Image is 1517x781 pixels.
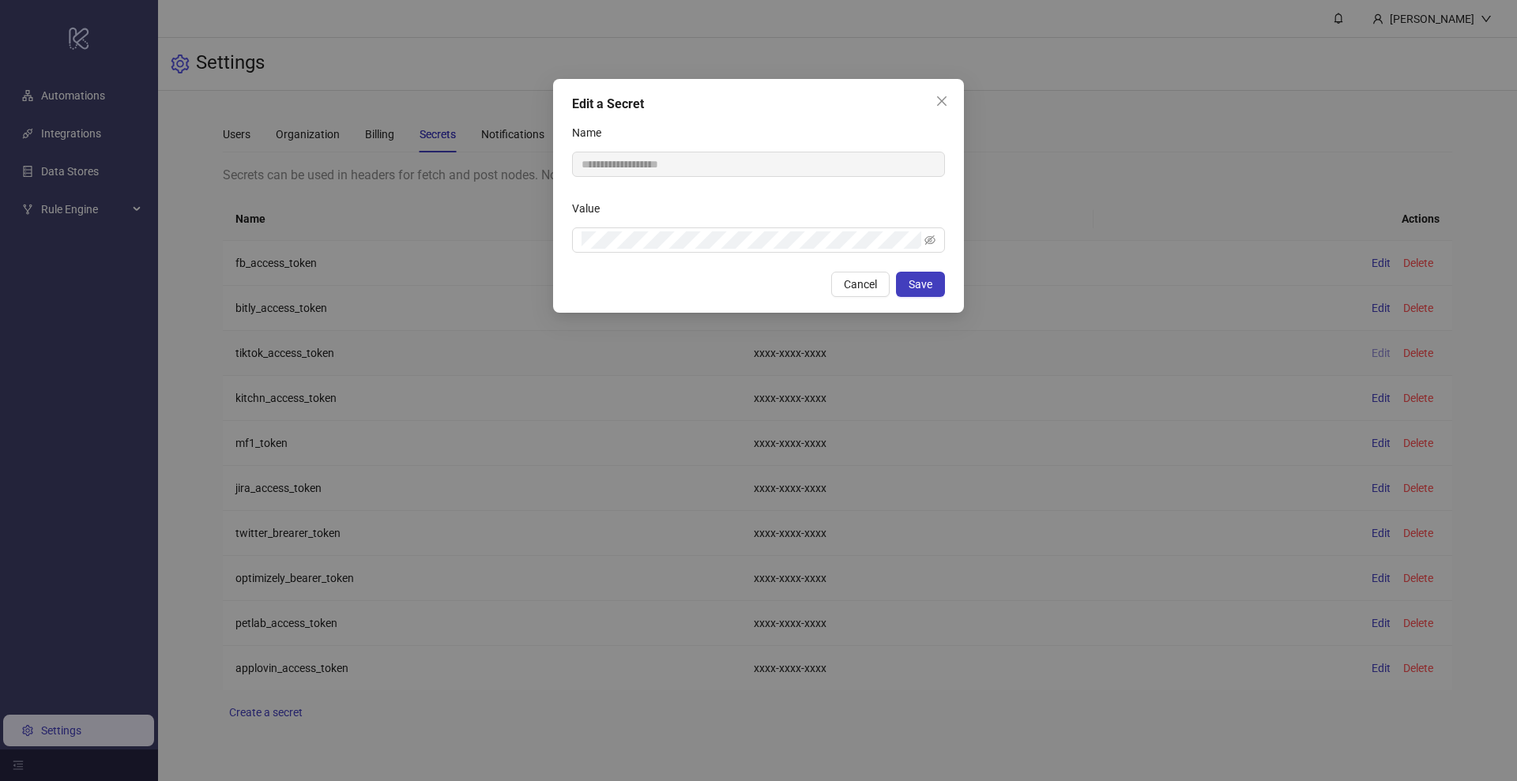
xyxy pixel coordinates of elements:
[844,278,877,291] span: Cancel
[924,235,935,246] span: eye-invisible
[831,272,890,297] button: Cancel
[896,272,945,297] button: Save
[572,152,945,177] input: Name
[572,120,612,145] label: Name
[935,95,948,107] span: close
[572,95,945,114] div: Edit a Secret
[909,278,932,291] span: Save
[929,88,954,114] button: Close
[582,231,921,249] input: Value
[572,196,610,221] label: Value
